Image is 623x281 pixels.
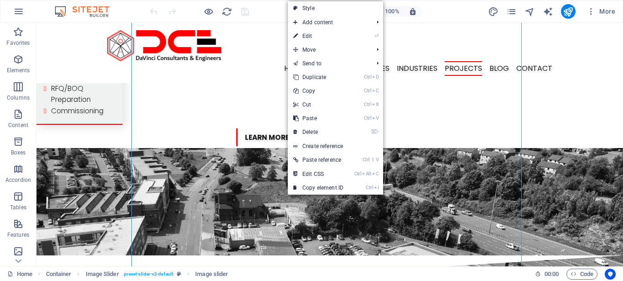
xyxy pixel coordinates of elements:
i: Alt [362,171,371,177]
i: Ctrl [364,74,371,80]
p: Elements [7,67,30,74]
i: Ctrl [364,115,371,121]
span: . preset-slider-v3-default [123,269,173,280]
i: ⌦ [371,129,379,135]
a: CtrlICopy element ID [288,181,349,195]
a: CtrlAltCEdit CSS [288,167,349,181]
a: ⌦Delete [288,125,349,139]
a: ⏎Edit [288,29,349,43]
i: V [372,115,379,121]
i: ⇧ [371,157,375,163]
p: Columns [7,94,30,101]
p: Favorites [6,39,30,47]
a: CtrlVPaste [288,111,349,125]
span: Move [288,43,369,57]
i: Publish [563,6,573,17]
button: More [583,4,619,19]
button: publish [561,4,576,19]
p: Boxes [11,149,26,156]
i: V [376,157,379,163]
i: Ctrl [363,157,370,163]
span: : [551,270,552,277]
button: Code [566,269,597,280]
span: Click to select. Double-click to edit [195,269,228,280]
i: Pages (Ctrl+Alt+S) [506,6,517,17]
i: Navigator [524,6,535,17]
h6: 100% [385,6,400,17]
button: navigator [524,6,535,17]
button: pages [506,6,517,17]
i: Reload page [222,6,232,17]
i: I [374,185,379,191]
button: Usercentrics [605,269,616,280]
a: CtrlXCut [288,98,349,111]
span: Add content [288,16,369,29]
button: Click here to leave preview mode and continue editing [203,6,214,17]
p: Content [8,122,28,129]
i: Design (Ctrl+Alt+Y) [488,6,498,17]
i: On resize automatically adjust zoom level to fit chosen device. [409,7,417,16]
i: C [372,171,379,177]
nav: breadcrumb [46,269,228,280]
a: CtrlDDuplicate [288,70,349,84]
a: Send to [288,57,369,70]
i: ⏎ [374,33,379,39]
span: Click to select. Double-click to edit [86,269,119,280]
span: Click to select. Double-click to edit [46,269,72,280]
a: Create reference [288,139,383,153]
button: reload [221,6,232,17]
span: More [587,7,615,16]
i: Ctrl [366,185,373,191]
i: This element is a customizable preset [177,271,181,276]
i: X [372,101,379,107]
h6: Session time [535,269,559,280]
i: D [372,74,379,80]
i: Ctrl [364,88,371,94]
i: Ctrl [354,171,362,177]
img: Editor Logo [52,6,121,17]
button: text_generator [543,6,554,17]
span: Code [571,269,593,280]
i: C [372,88,379,94]
p: Tables [10,204,26,211]
i: AI Writer [543,6,553,17]
button: design [488,6,499,17]
p: Accordion [5,176,31,184]
a: Ctrl⇧VPaste reference [288,153,349,167]
a: Click to cancel selection. Double-click to open Pages [7,269,32,280]
p: Features [7,231,29,239]
i: Ctrl [364,101,371,107]
button: 100% [371,6,404,17]
a: CtrlCCopy [288,84,349,98]
span: 00 00 [545,269,559,280]
a: Style [288,1,383,15]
